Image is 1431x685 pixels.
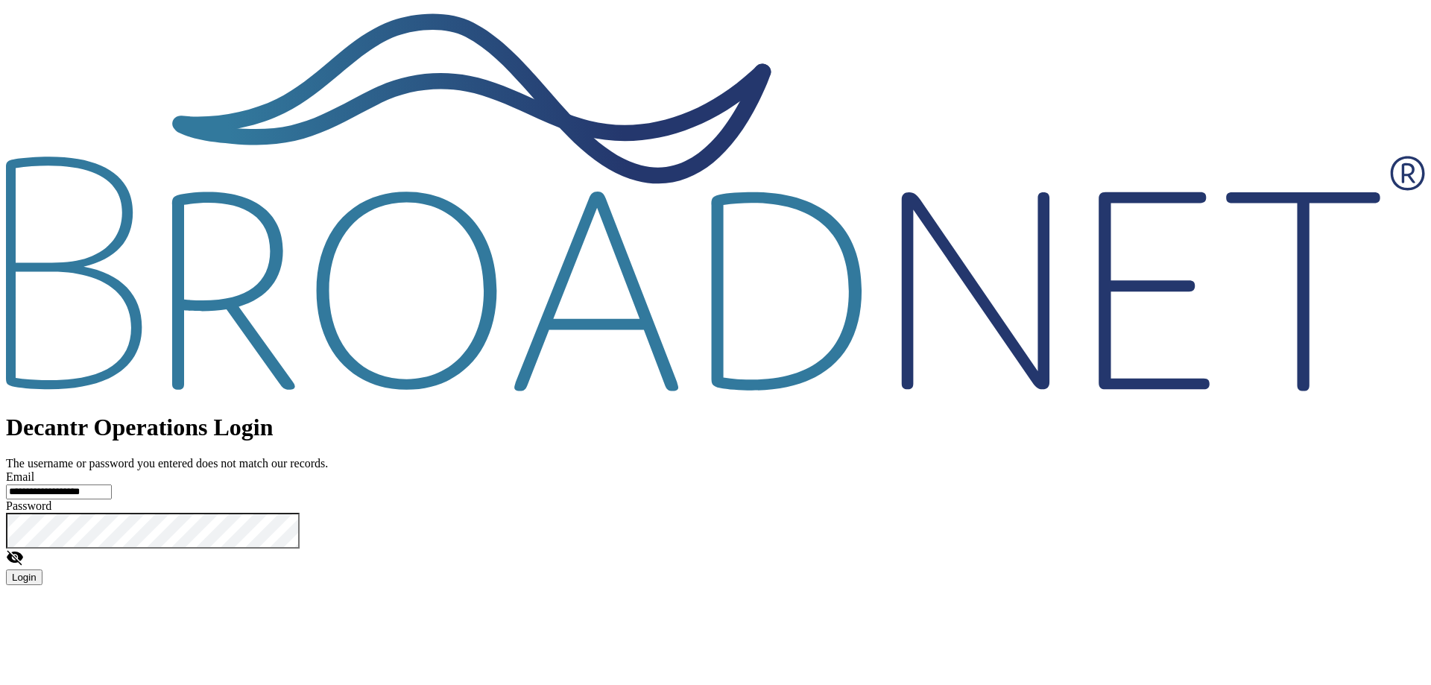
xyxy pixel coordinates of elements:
[6,470,34,483] label: Email
[6,499,51,512] label: Password
[6,569,42,585] button: Login
[6,414,1425,441] h1: Decantr Operations Login
[267,9,285,27] keeper-lock: Open Keeper Popup
[6,457,328,470] span: The username or password you entered does not match our records.
[12,572,37,583] span: Login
